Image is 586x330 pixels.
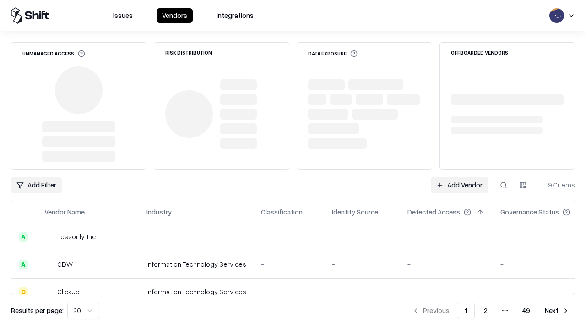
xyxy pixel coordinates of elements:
[500,207,559,217] div: Governance Status
[44,232,54,242] img: Lessonly, Inc.
[22,50,85,57] div: Unmanaged Access
[146,287,246,297] div: Information Technology Services
[407,302,575,319] nav: pagination
[308,50,358,57] div: Data Exposure
[407,287,486,297] div: -
[165,50,212,55] div: Risk Distribution
[146,207,172,217] div: Industry
[44,260,54,269] img: CDW
[57,287,80,297] div: ClickUp
[431,177,488,193] a: Add Vendor
[451,50,508,55] div: Offboarded Vendors
[457,302,475,319] button: 1
[44,207,85,217] div: Vendor Name
[57,259,73,269] div: CDW
[157,8,193,23] button: Vendors
[261,207,303,217] div: Classification
[332,259,393,269] div: -
[19,232,28,242] div: A
[261,259,317,269] div: -
[211,8,259,23] button: Integrations
[407,232,486,242] div: -
[500,287,585,297] div: -
[19,287,28,297] div: C
[332,207,378,217] div: Identity Source
[538,180,575,190] div: 971 items
[146,232,246,242] div: -
[332,287,393,297] div: -
[477,302,495,319] button: 2
[11,306,64,315] p: Results per page:
[44,287,54,297] img: ClickUp
[261,287,317,297] div: -
[108,8,138,23] button: Issues
[539,302,575,319] button: Next
[57,232,97,242] div: Lessonly, Inc.
[19,260,28,269] div: A
[500,232,585,242] div: -
[500,259,585,269] div: -
[11,177,62,193] button: Add Filter
[407,207,460,217] div: Detected Access
[332,232,393,242] div: -
[146,259,246,269] div: Information Technology Services
[261,232,317,242] div: -
[515,302,537,319] button: 49
[407,259,486,269] div: -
